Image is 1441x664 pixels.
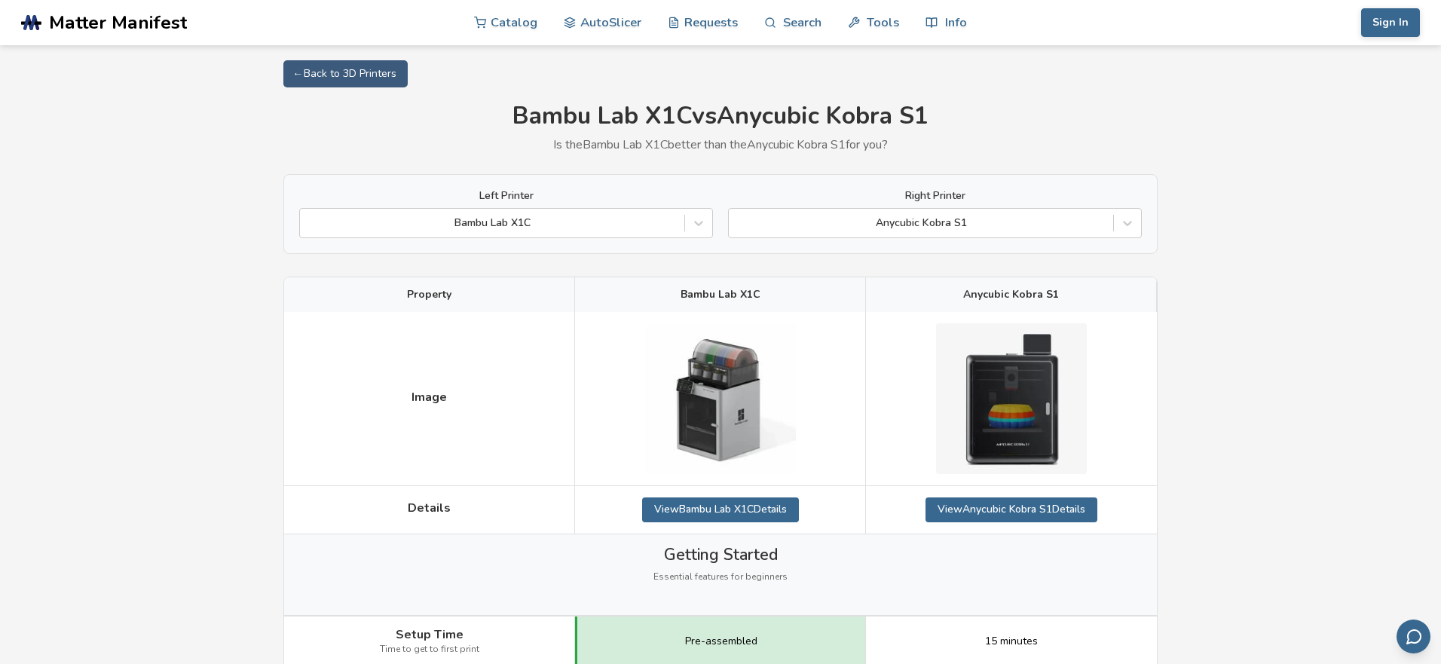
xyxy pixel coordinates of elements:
[664,546,778,564] span: Getting Started
[645,323,796,474] img: Bambu Lab X1C
[411,390,447,404] span: Image
[963,289,1059,301] span: Anycubic Kobra S1
[925,497,1097,522] a: ViewAnycubic Kobra S1Details
[408,501,451,515] span: Details
[49,12,187,33] span: Matter Manifest
[283,103,1158,130] h1: Bambu Lab X1C vs Anycubic Kobra S1
[642,497,799,522] a: ViewBambu Lab X1CDetails
[685,635,757,647] span: Pre-assembled
[985,635,1038,647] span: 15 minutes
[407,289,451,301] span: Property
[396,628,464,641] span: Setup Time
[728,190,1142,202] label: Right Printer
[283,60,408,87] a: ← Back to 3D Printers
[736,217,739,229] input: Anycubic Kobra S1
[681,289,760,301] span: Bambu Lab X1C
[380,644,479,655] span: Time to get to first print
[299,190,713,202] label: Left Printer
[1397,620,1430,653] button: Send feedback via email
[1361,8,1420,37] button: Sign In
[936,323,1087,474] img: Anycubic Kobra S1
[283,138,1158,151] p: Is the Bambu Lab X1C better than the Anycubic Kobra S1 for you?
[307,217,311,229] input: Bambu Lab X1C
[653,572,788,583] span: Essential features for beginners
